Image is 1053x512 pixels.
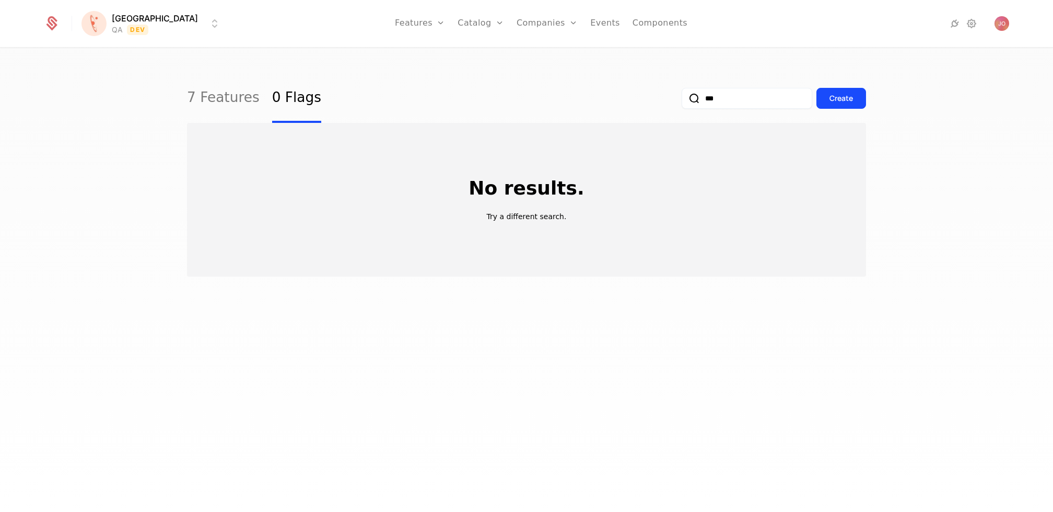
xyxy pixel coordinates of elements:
div: Create [829,93,853,104]
a: 0 Flags [272,74,321,123]
a: Integrations [949,17,961,30]
p: Try a different search. [487,211,567,222]
a: Settings [965,17,978,30]
button: Open user button [995,16,1009,31]
img: Jelena Obradovic [995,16,1009,31]
span: Dev [127,25,148,35]
a: 7 Features [187,74,260,123]
button: Select environment [85,12,221,35]
img: Florence [81,11,107,36]
span: [GEOGRAPHIC_DATA] [112,12,198,25]
button: Create [816,88,866,109]
div: QA [112,25,123,35]
p: No results. [469,178,584,199]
